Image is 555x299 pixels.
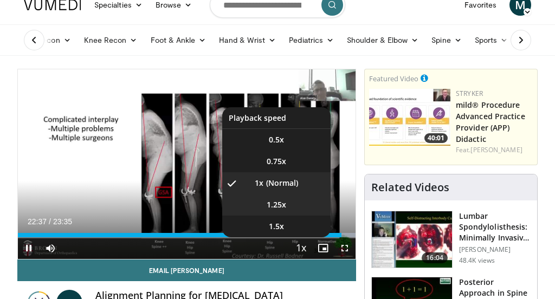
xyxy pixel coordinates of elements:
a: 16:04 Lumbar Spondylolisthesis: Minimally Invasive Options [PERSON_NAME] 48.4K views [371,211,531,268]
a: Pediatrics [282,29,340,51]
p: 48.4K views [459,256,495,265]
a: Email [PERSON_NAME] [17,259,356,281]
span: 0.5x [269,134,284,145]
a: Hand & Wrist [212,29,282,51]
span: 23:35 [53,217,72,226]
div: Progress Bar [18,233,356,237]
img: 4f822da0-6aaa-4e81-8821-7a3c5bb607c6.150x105_q85_crop-smart_upscale.jpg [369,89,450,146]
span: 1x [255,178,263,188]
a: [PERSON_NAME] [470,145,522,154]
span: 1.5x [269,221,284,232]
span: 16:04 [422,252,448,263]
a: Stryker [456,89,483,98]
a: Knee Recon [78,29,144,51]
a: 40:01 [369,89,450,146]
h4: Related Videos [371,181,449,194]
a: Sports [468,29,515,51]
small: Featured Video [369,74,418,83]
button: Mute [40,237,61,259]
button: Playback Rate [291,237,312,259]
button: Enable picture-in-picture mode [312,237,334,259]
a: Foot & Ankle [144,29,213,51]
div: Feat. [456,145,533,155]
h3: Lumbar Spondylolisthesis: Minimally Invasive Options [459,211,531,243]
a: mild® Procedure Advanced Practice Provider (APP) Didactic [456,100,525,144]
button: Fullscreen [334,237,356,259]
p: [PERSON_NAME] [459,245,531,254]
span: 40:01 [424,133,448,143]
span: / [49,217,51,226]
span: 22:37 [28,217,47,226]
span: 0.75x [267,156,286,167]
video-js: Video Player [18,69,356,259]
button: Pause [18,237,40,259]
a: Spine [425,29,468,51]
span: 1.25x [267,199,286,210]
img: 9f1438f7-b5aa-4a55-ab7b-c34f90e48e66.150x105_q85_crop-smart_upscale.jpg [372,211,452,268]
a: Shoulder & Elbow [340,29,425,51]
